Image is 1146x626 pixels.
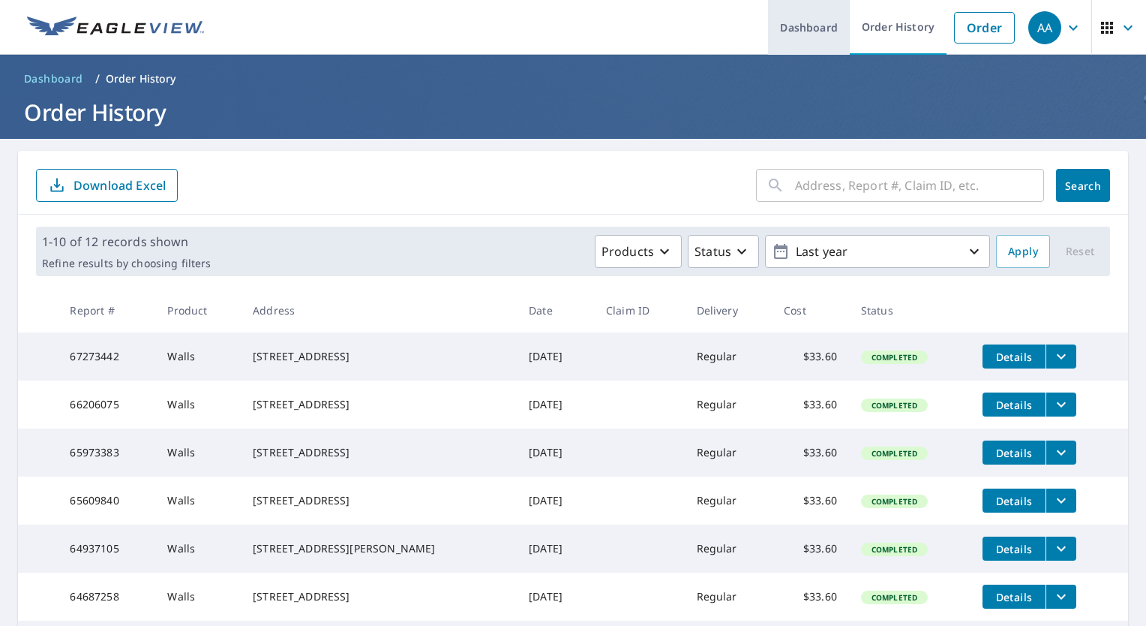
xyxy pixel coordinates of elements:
[688,235,759,268] button: Status
[18,67,1128,91] nav: breadcrumb
[18,67,89,91] a: Dashboard
[772,525,849,573] td: $33.60
[517,333,594,381] td: [DATE]
[765,235,990,268] button: Last year
[685,381,772,429] td: Regular
[253,445,505,460] div: [STREET_ADDRESS]
[862,400,926,411] span: Completed
[58,573,155,621] td: 64687258
[73,177,166,194] p: Download Excel
[517,525,594,573] td: [DATE]
[862,496,926,507] span: Completed
[253,349,505,364] div: [STREET_ADDRESS]
[982,585,1045,609] button: detailsBtn-64687258
[772,288,849,333] th: Cost
[106,71,176,86] p: Order History
[1008,242,1038,261] span: Apply
[1056,169,1110,202] button: Search
[790,239,965,265] p: Last year
[1045,489,1076,513] button: filesDropdownBtn-65609840
[685,525,772,573] td: Regular
[594,288,685,333] th: Claim ID
[253,493,505,508] div: [STREET_ADDRESS]
[58,381,155,429] td: 66206075
[42,257,211,270] p: Refine results by choosing filters
[849,288,970,333] th: Status
[155,477,241,525] td: Walls
[1045,537,1076,561] button: filesDropdownBtn-64937105
[155,288,241,333] th: Product
[685,429,772,477] td: Regular
[996,235,1050,268] button: Apply
[772,477,849,525] td: $33.60
[982,537,1045,561] button: detailsBtn-64937105
[1028,11,1061,44] div: AA
[991,542,1036,556] span: Details
[982,489,1045,513] button: detailsBtn-65609840
[954,12,1015,44] a: Order
[155,333,241,381] td: Walls
[517,477,594,525] td: [DATE]
[982,345,1045,369] button: detailsBtn-67273442
[241,288,517,333] th: Address
[601,242,654,260] p: Products
[685,477,772,525] td: Regular
[18,97,1128,128] h1: Order History
[517,288,594,333] th: Date
[58,429,155,477] td: 65973383
[595,235,682,268] button: Products
[862,592,926,603] span: Completed
[155,381,241,429] td: Walls
[982,393,1045,417] button: detailsBtn-66206075
[991,398,1036,412] span: Details
[58,525,155,573] td: 64937105
[253,589,505,604] div: [STREET_ADDRESS]
[982,441,1045,465] button: detailsBtn-65973383
[694,242,731,260] p: Status
[991,494,1036,508] span: Details
[36,169,178,202] button: Download Excel
[1045,585,1076,609] button: filesDropdownBtn-64687258
[155,429,241,477] td: Walls
[27,17,204,39] img: EV Logo
[517,573,594,621] td: [DATE]
[685,288,772,333] th: Delivery
[685,333,772,381] td: Regular
[155,573,241,621] td: Walls
[1045,393,1076,417] button: filesDropdownBtn-66206075
[517,429,594,477] td: [DATE]
[991,350,1036,364] span: Details
[685,573,772,621] td: Regular
[24,71,83,86] span: Dashboard
[795,164,1044,206] input: Address, Report #, Claim ID, etc.
[991,446,1036,460] span: Details
[1045,345,1076,369] button: filesDropdownBtn-67273442
[772,333,849,381] td: $33.60
[772,381,849,429] td: $33.60
[58,288,155,333] th: Report #
[42,233,211,251] p: 1-10 of 12 records shown
[991,590,1036,604] span: Details
[862,544,926,555] span: Completed
[1068,179,1098,193] span: Search
[772,573,849,621] td: $33.60
[517,381,594,429] td: [DATE]
[58,477,155,525] td: 65609840
[862,448,926,459] span: Completed
[253,541,505,556] div: [STREET_ADDRESS][PERSON_NAME]
[155,525,241,573] td: Walls
[58,333,155,381] td: 67273442
[95,70,100,88] li: /
[1045,441,1076,465] button: filesDropdownBtn-65973383
[862,352,926,363] span: Completed
[772,429,849,477] td: $33.60
[253,397,505,412] div: [STREET_ADDRESS]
